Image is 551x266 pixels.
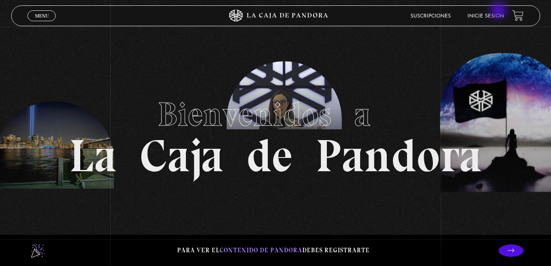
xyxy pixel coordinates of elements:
[35,13,49,18] span: Menu
[410,14,451,19] a: Suscripciones
[512,10,524,21] a: View your shopping cart
[220,246,302,254] span: contenido de Pandora
[177,245,370,256] p: Para ver el debes registrarte
[158,94,394,134] span: Bienvenidos a
[32,20,52,26] span: Cerrar
[467,14,504,19] a: Inicie sesión
[69,87,482,179] h1: La Caja de Pandora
